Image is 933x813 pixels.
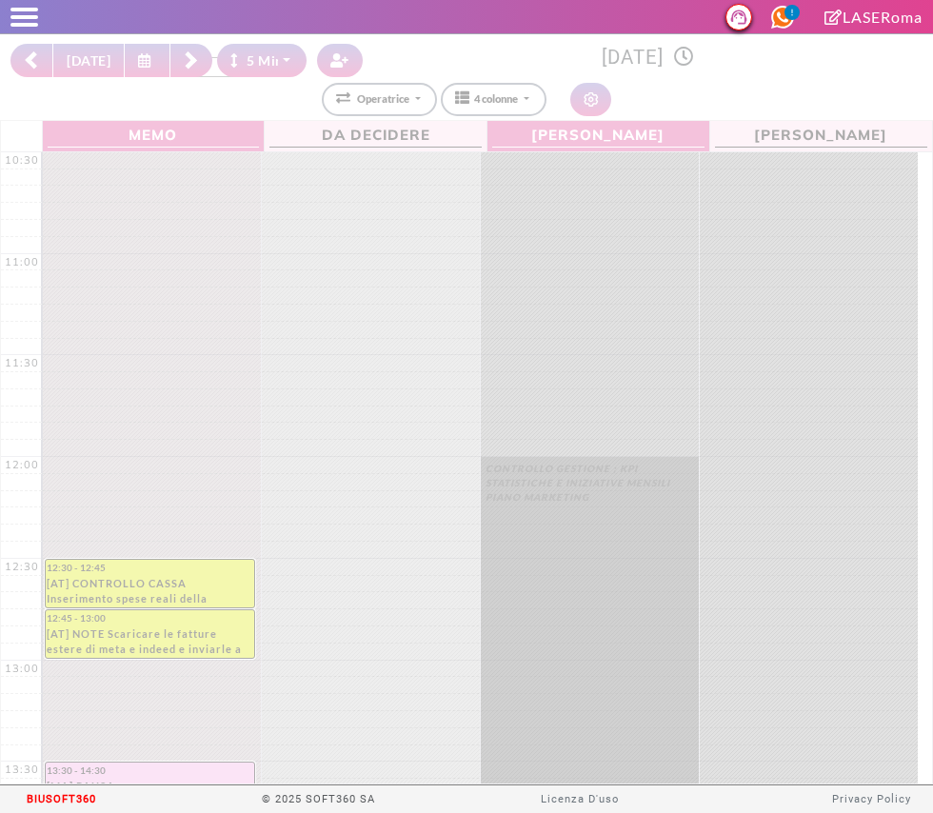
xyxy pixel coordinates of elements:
[715,123,927,148] span: [PERSON_NAME]
[373,46,923,69] h3: [DATE]
[832,793,911,805] a: Privacy Policy
[824,8,923,26] a: LASERoma
[1,559,43,575] div: 12:30
[47,561,253,575] div: 12:30 - 12:45
[47,611,253,625] div: 12:45 - 13:00
[47,576,253,607] div: [AT] CONTROLLO CASSA Inserimento spese reali della settimana (da [DATE] a [DATE])
[230,50,301,70] div: 5 Minuti
[824,10,843,25] i: Clicca per andare alla pagina di firma
[1,762,43,778] div: 13:30
[269,123,482,148] span: Da Decidere
[1,254,43,270] div: 11:00
[1,152,43,169] div: 10:30
[1,457,43,473] div: 12:00
[1,355,43,371] div: 11:30
[541,793,619,805] a: Licenza D'uso
[317,44,363,77] button: Crea nuovo contatto rapido
[1,661,43,677] div: 13:00
[48,123,260,148] span: Memo
[47,779,253,795] div: [MA] PAUSA
[52,44,125,77] button: [DATE]
[47,626,253,658] div: [AT] NOTE Scaricare le fatture estere di meta e indeed e inviarle a trincia
[492,123,705,148] span: [PERSON_NAME]
[486,462,694,510] div: CONTROLLO GESTIONE ; KPI STATISTICHE E INIZIATIVE MENSILI PIANO MARKETING
[47,763,253,778] div: 13:30 - 14:30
